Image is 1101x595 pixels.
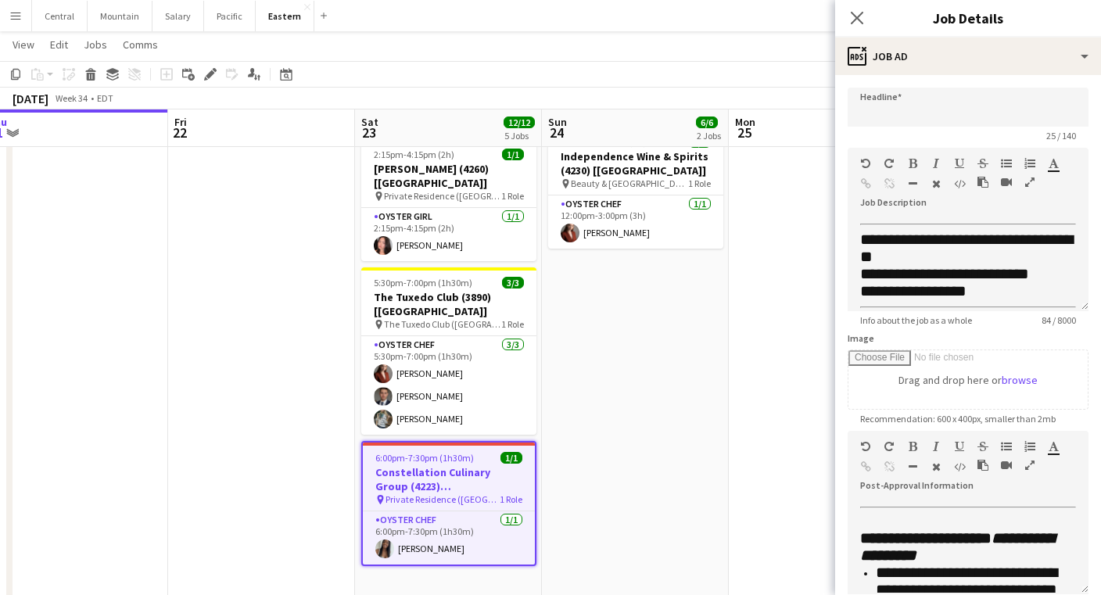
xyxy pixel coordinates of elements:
button: Paste as plain text [977,176,988,188]
button: Bold [907,157,918,170]
span: 25 / 140 [1034,130,1088,142]
span: Mon [735,115,755,129]
span: 3/3 [502,277,524,289]
app-job-card: 5:30pm-7:00pm (1h30m)3/3The Tuxedo Club (3890) [[GEOGRAPHIC_DATA]] The Tuxedo Club ([GEOGRAPHIC_D... [361,267,536,435]
span: Sat [361,115,378,129]
button: Eastern [256,1,314,31]
button: Pacific [204,1,256,31]
span: 2:15pm-4:15pm (2h) [374,149,454,160]
button: Ordered List [1024,157,1035,170]
button: Unordered List [1001,440,1012,453]
span: Edit [50,38,68,52]
span: Info about the job as a whole [848,314,984,326]
button: Ordered List [1024,440,1035,453]
app-card-role: Oyster Girl1/12:15pm-4:15pm (2h)[PERSON_NAME] [361,208,536,261]
span: 25 [733,124,755,142]
button: Redo [884,157,895,170]
button: Bold [907,440,918,453]
span: Week 34 [52,92,91,104]
span: Fri [174,115,187,129]
h3: Constellation Culinary Group (4223) [[GEOGRAPHIC_DATA]] [363,465,535,493]
h3: Independence Wine & Spirits (4230) [[GEOGRAPHIC_DATA]] [548,149,723,177]
span: 24 [546,124,567,142]
app-card-role: Oyster Chef3/35:30pm-7:00pm (1h30m)[PERSON_NAME][PERSON_NAME][PERSON_NAME] [361,336,536,435]
span: 1/1 [500,452,522,464]
a: Comms [117,34,164,55]
h3: [PERSON_NAME] (4260) [[GEOGRAPHIC_DATA]] [361,162,536,190]
app-card-role: Oyster Chef1/16:00pm-7:30pm (1h30m)[PERSON_NAME] [363,511,535,565]
button: Fullscreen [1024,176,1035,188]
span: Beauty & [GEOGRAPHIC_DATA] [GEOGRAPHIC_DATA] [571,177,688,189]
span: View [13,38,34,52]
button: Insert video [1001,176,1012,188]
span: 1 Role [501,190,524,202]
span: Sun [548,115,567,129]
button: HTML Code [954,177,965,190]
span: 12/12 [504,116,535,128]
a: Jobs [77,34,113,55]
span: 6/6 [696,116,718,128]
button: Text Color [1048,440,1059,453]
button: Mountain [88,1,152,31]
button: Underline [954,440,965,453]
button: Central [32,1,88,31]
button: Paste as plain text [977,459,988,471]
h3: Job Details [835,8,1101,28]
button: Salary [152,1,204,31]
button: Italic [931,440,941,453]
button: Italic [931,157,941,170]
div: EDT [97,92,113,104]
div: [DATE] [13,91,48,106]
app-card-role: Oyster Chef1/112:00pm-3:00pm (3h)[PERSON_NAME] [548,195,723,249]
button: Insert video [1001,459,1012,471]
button: Strikethrough [977,157,988,170]
button: Undo [860,440,871,453]
app-job-card: Updated2:15pm-4:15pm (2h)1/1[PERSON_NAME] (4260) [[GEOGRAPHIC_DATA]] Private Residence ([GEOGRAPH... [361,127,536,261]
button: Underline [954,157,965,170]
button: Clear Formatting [931,177,941,190]
span: 1 Role [501,318,524,330]
button: Text Color [1048,157,1059,170]
span: Comms [123,38,158,52]
span: Private Residence ([GEOGRAPHIC_DATA], [GEOGRAPHIC_DATA]) [386,493,500,505]
span: Private Residence ([GEOGRAPHIC_DATA], [GEOGRAPHIC_DATA]) [384,190,501,202]
div: 2 Jobs [697,130,721,142]
span: 6:00pm-7:30pm (1h30m) [375,452,474,464]
button: Strikethrough [977,440,988,453]
span: 23 [359,124,378,142]
span: Recommendation: 600 x 400px, smaller than 2mb [848,413,1068,425]
button: Fullscreen [1024,459,1035,471]
a: View [6,34,41,55]
span: 1 Role [500,493,522,505]
app-job-card: 6:00pm-7:30pm (1h30m)1/1Constellation Culinary Group (4223) [[GEOGRAPHIC_DATA]] Private Residence... [361,441,536,566]
a: Edit [44,34,74,55]
button: Horizontal Line [907,177,918,190]
span: 1/1 [502,149,524,160]
button: Horizontal Line [907,461,918,473]
div: Job Ad [835,38,1101,75]
button: Clear Formatting [931,461,941,473]
span: Jobs [84,38,107,52]
app-job-card: 12:00pm-3:00pm (3h)1/1Independence Wine & Spirits (4230) [[GEOGRAPHIC_DATA]] Beauty & [GEOGRAPHIC... [548,127,723,249]
span: 22 [172,124,187,142]
div: 5 Jobs [504,130,534,142]
button: Undo [860,157,871,170]
button: Redo [884,440,895,453]
button: HTML Code [954,461,965,473]
span: 5:30pm-7:00pm (1h30m) [374,277,472,289]
span: The Tuxedo Club ([GEOGRAPHIC_DATA], [GEOGRAPHIC_DATA]) [384,318,501,330]
span: 1 Role [688,177,711,189]
h3: The Tuxedo Club (3890) [[GEOGRAPHIC_DATA]] [361,290,536,318]
span: 84 / 8000 [1029,314,1088,326]
button: Unordered List [1001,157,1012,170]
